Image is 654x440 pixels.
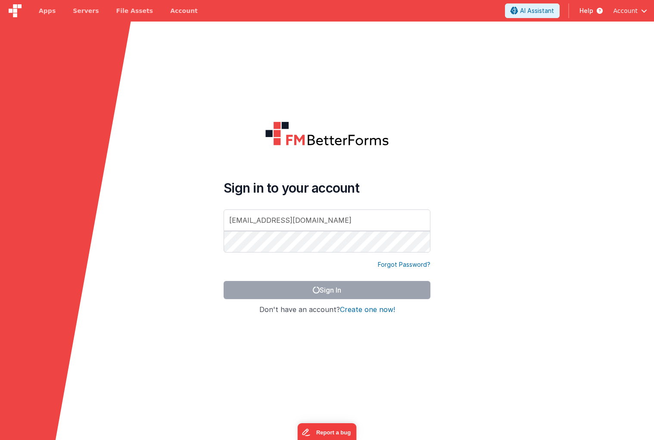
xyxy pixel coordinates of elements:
[224,281,430,299] button: Sign In
[378,260,430,269] a: Forgot Password?
[224,209,430,231] input: Email Address
[73,6,99,15] span: Servers
[224,306,430,314] h4: Don't have an account?
[613,6,638,15] span: Account
[579,6,593,15] span: Help
[224,180,430,196] h4: Sign in to your account
[340,306,395,314] button: Create one now!
[613,6,647,15] button: Account
[505,3,560,18] button: AI Assistant
[116,6,153,15] span: File Assets
[39,6,56,15] span: Apps
[520,6,554,15] span: AI Assistant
